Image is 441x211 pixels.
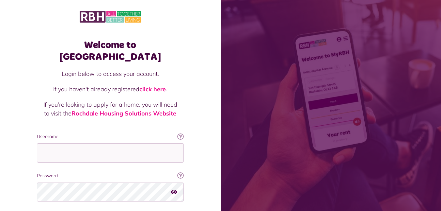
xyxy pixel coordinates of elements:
a: Rochdale Housing Solutions Website [71,110,176,117]
h1: Welcome to [GEOGRAPHIC_DATA] [37,39,184,63]
p: If you haven't already registered . [43,85,177,94]
label: Username [37,133,184,140]
a: click here [139,85,166,93]
p: Login below to access your account. [43,69,177,78]
p: If you're looking to apply for a home, you will need to visit the [43,100,177,118]
img: MyRBH [80,10,141,24]
label: Password [37,172,184,179]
